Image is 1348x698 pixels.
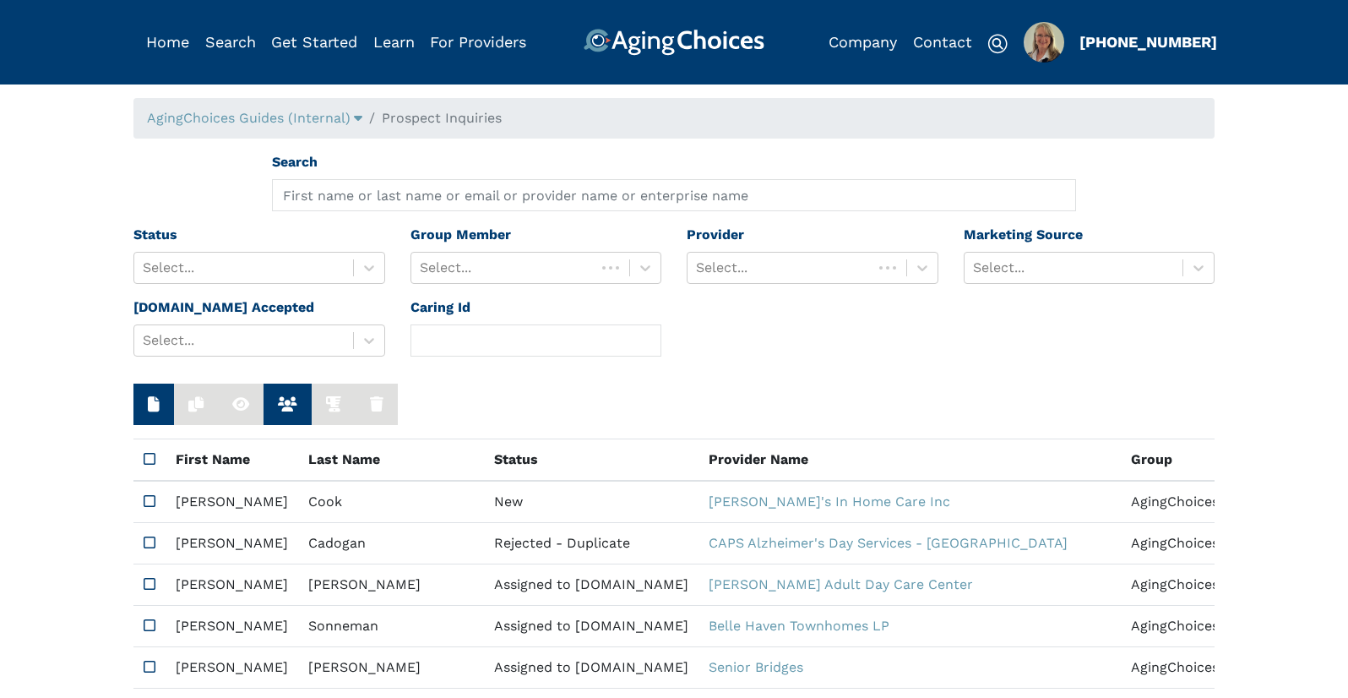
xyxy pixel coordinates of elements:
a: CAPS Alzheimer's Day Services - [GEOGRAPHIC_DATA] [709,535,1068,551]
nav: breadcrumb [133,98,1215,139]
label: Provider [687,225,744,245]
a: [PERSON_NAME]'s In Home Care Inc [709,494,950,510]
a: Company [829,33,897,51]
th: Provider Name [698,439,1121,482]
a: [PERSON_NAME] Adult Day Care Center [709,576,973,592]
td: Assigned to [DOMAIN_NAME] [484,647,698,689]
img: 0d6ac745-f77c-4484-9392-b54ca61ede62.jpg [1024,22,1064,63]
td: Sonneman [298,606,484,647]
a: Home [146,33,189,51]
input: First name or last name or email or provider name or enterprise name [272,179,1077,211]
a: [PHONE_NUMBER] [1079,33,1217,51]
td: Assigned to [DOMAIN_NAME] [484,564,698,606]
a: Get Started [271,33,357,51]
th: Status [484,439,698,482]
button: Duplicate [174,384,218,425]
a: Senior Bridges [709,659,803,675]
label: Group Member [410,225,511,245]
img: AgingChoices [584,29,764,56]
button: View [218,384,264,425]
td: AgingChoices Guides (Internal) [1121,647,1345,689]
td: [PERSON_NAME] [166,481,298,523]
a: Contact [913,33,972,51]
label: Caring Id [410,297,470,318]
td: AgingChoices Guides (Internal) [1121,523,1345,564]
td: AgingChoices Guides (Internal) [1121,481,1345,523]
td: New [484,481,698,523]
th: Last Name [298,439,484,482]
td: [PERSON_NAME] [166,606,298,647]
td: [PERSON_NAME] [166,647,298,689]
a: Search [205,33,256,51]
div: Popover trigger [205,29,256,56]
button: New [133,384,174,425]
div: Popover trigger [147,108,362,128]
span: AgingChoices Guides (Internal) [147,110,351,126]
label: Search [272,152,318,172]
a: AgingChoices Guides (Internal) [147,110,362,126]
td: [PERSON_NAME] [298,564,484,606]
div: Popover trigger [1024,22,1064,63]
th: First Name [166,439,298,482]
td: AgingChoices Guides (Internal) [1121,564,1345,606]
th: Group [1121,439,1345,482]
td: Cadogan [298,523,484,564]
a: Belle Haven Townhomes LP [709,618,889,634]
td: AgingChoices Guides (Internal) [1121,606,1345,647]
button: Run Integrations [312,384,356,425]
td: Cook [298,481,484,523]
button: View Members [264,384,312,425]
td: [PERSON_NAME] [166,564,298,606]
td: [PERSON_NAME] [298,647,484,689]
label: Status [133,225,177,245]
button: Delete [356,384,398,425]
a: Learn [373,33,415,51]
label: Marketing Source [964,225,1083,245]
img: search-icon.svg [987,34,1008,54]
a: For Providers [430,33,526,51]
label: [DOMAIN_NAME] Accepted [133,297,314,318]
span: Prospect Inquiries [382,110,502,126]
td: Assigned to [DOMAIN_NAME] [484,606,698,647]
td: Rejected - Duplicate [484,523,698,564]
td: [PERSON_NAME] [166,523,298,564]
